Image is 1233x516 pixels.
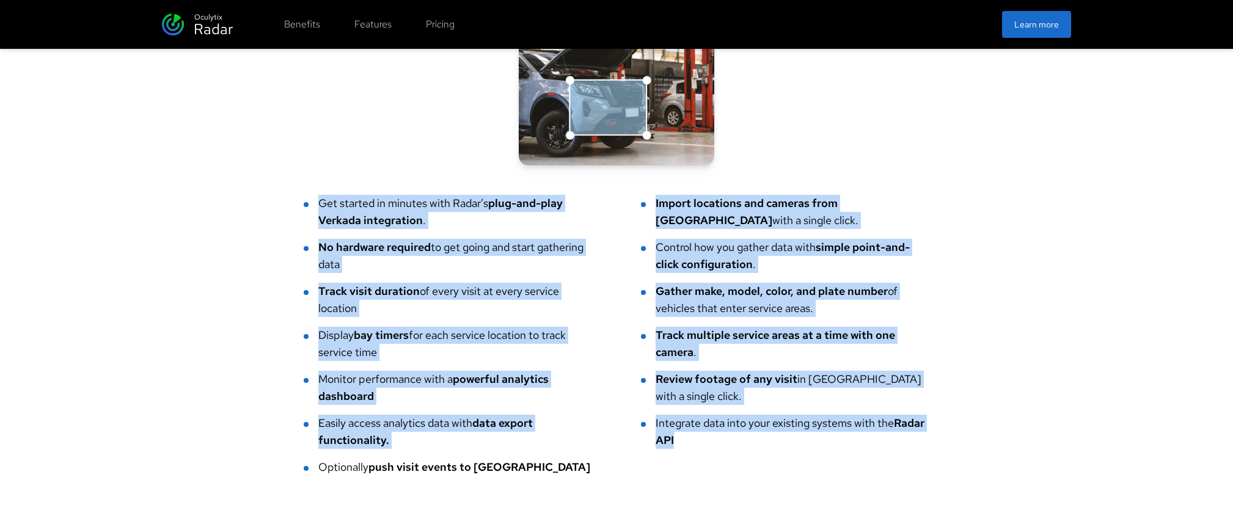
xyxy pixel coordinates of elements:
div: Get started in minutes with Radar’s . [318,195,592,229]
span: push visit events to [GEOGRAPHIC_DATA] [368,460,590,474]
span: Review footage of any visit [656,372,797,386]
button: Benefits [277,12,327,37]
button: Learn more [1002,11,1071,38]
div: . [656,327,929,361]
span: Import locations and cameras from [GEOGRAPHIC_DATA] [656,196,838,227]
div: of vehicles that enter service areas. [656,283,929,317]
div: Display for each service location to track service time [318,327,592,361]
button: Pricing [419,12,462,37]
div: Monitor performance with a [318,371,592,405]
button: Oculytix Radar [162,10,233,39]
span: bay timers [354,328,409,342]
div: Integrate data into your existing systems with the [656,415,929,449]
button: Features [347,12,399,37]
div: with a single click. [656,195,929,229]
span: Track visit duration [318,284,420,298]
img: Detection area edit graphic [519,28,714,165]
span: . [386,433,389,447]
div: of every visit at every service location [318,283,592,317]
div: in [GEOGRAPHIC_DATA] with a single click. [656,371,929,405]
span: Track multiple service areas at a time with one camera [656,328,895,359]
div: Easily access analytics data with [318,415,592,449]
div: Optionally [318,459,590,476]
div: Radar [194,20,233,39]
div: Control how you gather data with . [656,239,929,273]
img: Radar Logo [162,13,184,35]
span: Gather make, model, color, and plate number [656,284,888,298]
div: Oculytix [194,12,222,23]
span: No hardware required [318,240,431,254]
div: to get going and start gathering data [318,239,592,273]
